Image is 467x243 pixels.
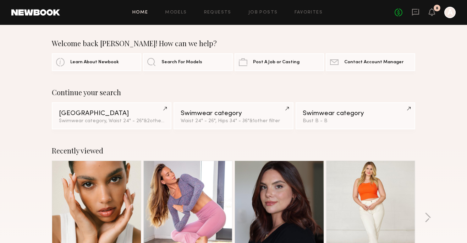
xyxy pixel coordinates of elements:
[52,53,141,71] a: Learn About Newbook
[249,119,280,123] span: & 1 other filter
[326,53,415,71] a: Contact Account Manager
[132,10,148,15] a: Home
[344,60,403,65] span: Contact Account Manager
[59,119,164,124] div: Swimwear category, Waist 24" - 26"
[181,119,286,124] div: Waist 24" - 26", Hips 34" - 36"
[295,10,323,15] a: Favorites
[204,10,231,15] a: Requests
[235,53,324,71] a: Post A Job or Casting
[248,10,278,15] a: Job Posts
[143,53,232,71] a: Search For Models
[59,110,164,117] div: [GEOGRAPHIC_DATA]
[144,119,178,123] span: & 2 other filter s
[52,88,415,97] div: Continue your search
[70,60,119,65] span: Learn About Newbook
[174,102,293,129] a: Swimwear categoryWaist 24" - 26", Hips 34" - 36"&1other filter
[444,7,456,18] a: A
[253,60,300,65] span: Post A Job or Casting
[436,6,438,10] div: 8
[165,10,187,15] a: Models
[52,39,415,48] div: Welcome back [PERSON_NAME]! How can we help?
[296,102,415,129] a: Swimwear categoryBust B - B
[303,119,408,124] div: Bust B - B
[52,146,415,155] div: Recently viewed
[161,60,202,65] span: Search For Models
[181,110,286,117] div: Swimwear category
[303,110,408,117] div: Swimwear category
[52,102,171,129] a: [GEOGRAPHIC_DATA]Swimwear category, Waist 24" - 26"&2other filters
